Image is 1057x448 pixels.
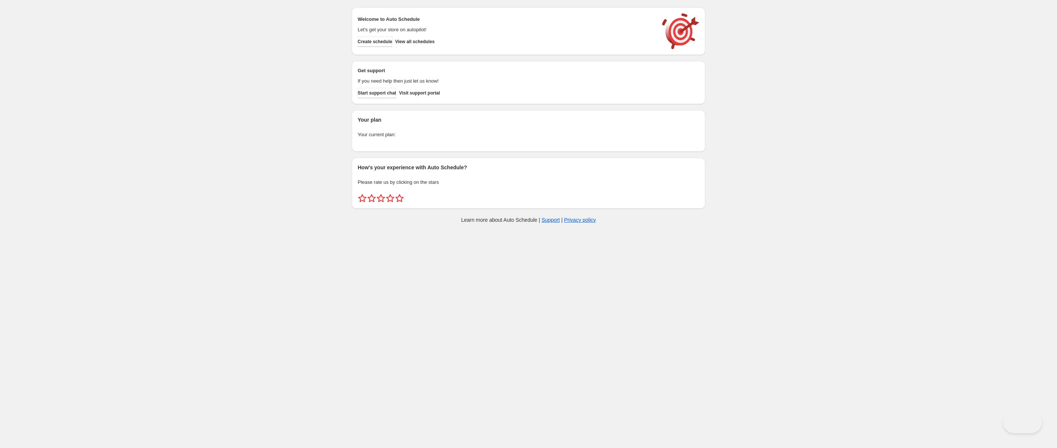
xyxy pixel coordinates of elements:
h2: Get support [358,67,655,74]
iframe: Toggle Customer Support [1003,411,1042,433]
h2: Your plan [358,116,699,124]
button: Create schedule [358,36,392,47]
a: Privacy policy [564,217,596,223]
a: Start support chat [358,88,396,98]
h2: How's your experience with Auto Schedule? [358,164,699,171]
a: Visit support portal [399,88,440,98]
span: View all schedules [395,39,435,45]
p: Please rate us by clicking on the stars [358,179,699,186]
p: Your current plan: [358,131,699,138]
button: View all schedules [395,36,435,47]
h2: Welcome to Auto Schedule [358,16,655,23]
span: Create schedule [358,39,392,45]
a: Support [542,217,560,223]
p: Let's get your store on autopilot! [358,26,655,33]
span: Start support chat [358,90,396,96]
p: If you need help then just let us know! [358,77,655,85]
p: Learn more about Auto Schedule | | [461,216,596,224]
span: Visit support portal [399,90,440,96]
